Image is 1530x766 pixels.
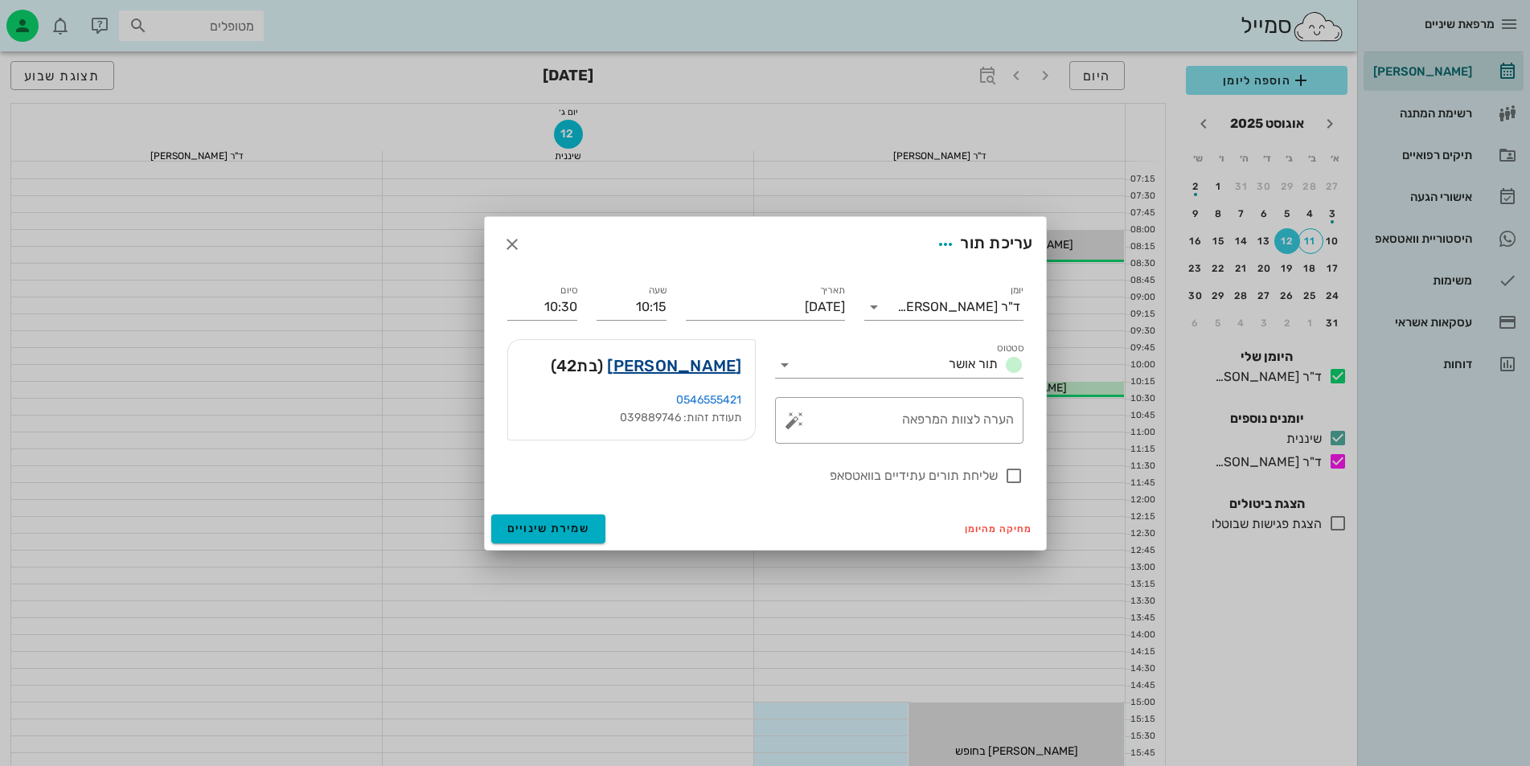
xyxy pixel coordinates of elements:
span: תור אושר [949,356,998,371]
label: תאריך [819,285,845,297]
span: מחיקה מהיומן [965,523,1033,535]
a: [PERSON_NAME] [607,353,741,379]
span: (בת ) [551,353,604,379]
button: שמירת שינויים [491,514,606,543]
span: 42 [556,356,577,375]
div: תעודת זהות: 039889746 [521,409,742,427]
label: שעה [648,285,667,297]
label: סיום [560,285,577,297]
div: יומןד"ר [PERSON_NAME] [864,294,1023,320]
div: ד"ר [PERSON_NAME] [897,300,1020,314]
label: שליחת תורים עתידיים בוואטסאפ [507,468,998,484]
div: סטטוסתור אושר [775,352,1023,378]
button: מחיקה מהיומן [958,518,1040,540]
span: שמירת שינויים [507,522,590,535]
div: עריכת תור [931,230,1032,259]
a: 0546555421 [676,393,742,407]
label: יומן [1010,285,1023,297]
label: סטטוס [997,342,1023,354]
